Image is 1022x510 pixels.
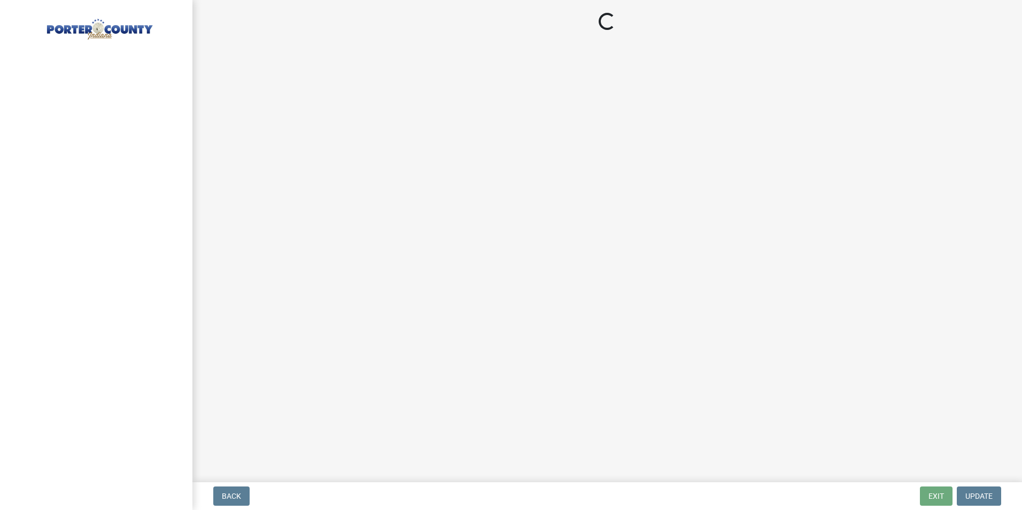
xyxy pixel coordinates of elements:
[222,492,241,500] span: Back
[920,486,953,506] button: Exit
[965,492,993,500] span: Update
[957,486,1001,506] button: Update
[21,11,175,41] img: Porter County, Indiana
[213,486,250,506] button: Back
